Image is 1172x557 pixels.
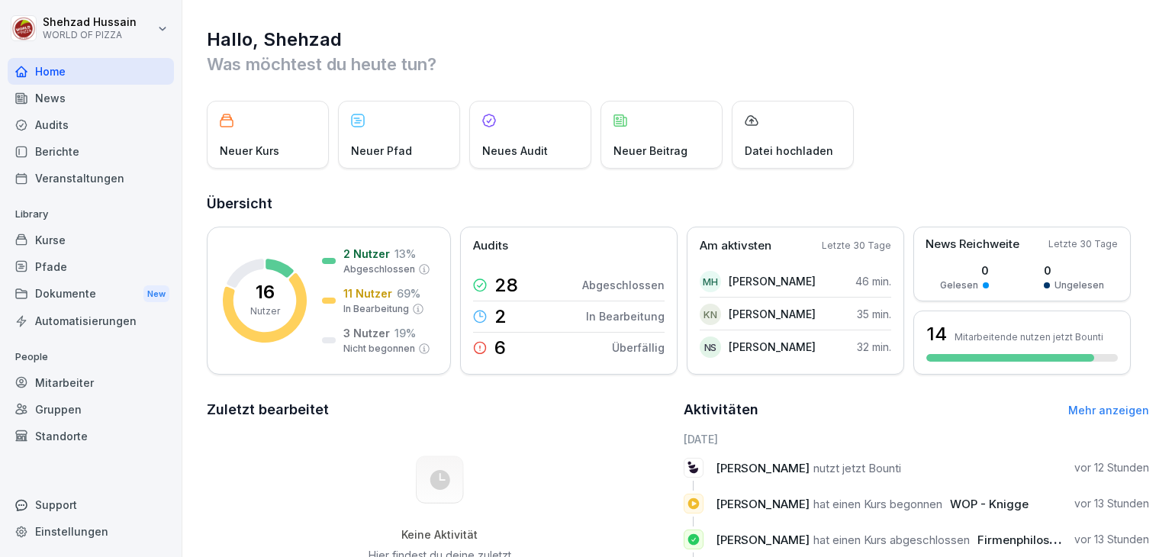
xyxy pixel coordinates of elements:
[813,497,942,511] span: hat einen Kurs begonnen
[8,345,174,369] p: People
[343,262,415,276] p: Abgeschlossen
[950,497,1029,511] span: WOP - Knigge
[926,236,1019,253] p: News Reichweite
[256,283,275,301] p: 16
[8,253,174,280] a: Pfade
[729,273,816,289] p: [PERSON_NAME]
[940,278,978,292] p: Gelesen
[343,285,392,301] p: 11 Nutzer
[494,339,506,357] p: 6
[8,280,174,308] div: Dokumente
[813,461,901,475] span: nutzt jetzt Bounti
[729,339,816,355] p: [PERSON_NAME]
[8,369,174,396] a: Mitarbeiter
[955,331,1103,343] p: Mitarbeitende nutzen jetzt Bounti
[207,52,1149,76] p: Was möchtest du heute tun?
[684,431,1150,447] h6: [DATE]
[1068,404,1149,417] a: Mehr anzeigen
[494,307,507,326] p: 2
[8,396,174,423] a: Gruppen
[343,325,390,341] p: 3 Nutzer
[582,277,665,293] p: Abgeschlossen
[8,58,174,85] a: Home
[8,423,174,449] a: Standorte
[250,304,280,318] p: Nutzer
[43,16,137,29] p: Shehzad Hussain
[700,336,721,358] div: NS
[1074,532,1149,547] p: vor 13 Stunden
[613,143,687,159] p: Neuer Beitrag
[700,237,771,255] p: Am aktivsten
[586,308,665,324] p: In Bearbeitung
[351,143,412,159] p: Neuer Pfad
[745,143,833,159] p: Datei hochladen
[700,271,721,292] div: MH
[8,202,174,227] p: Library
[716,461,810,475] span: [PERSON_NAME]
[855,273,891,289] p: 46 min.
[207,399,673,420] h2: Zuletzt bearbeitet
[1074,460,1149,475] p: vor 12 Stunden
[940,262,989,278] p: 0
[8,518,174,545] a: Einstellungen
[1054,278,1104,292] p: Ungelesen
[343,302,409,316] p: In Bearbeitung
[343,246,390,262] p: 2 Nutzer
[700,304,721,325] div: KN
[473,237,508,255] p: Audits
[8,491,174,518] div: Support
[8,307,174,334] a: Automatisierungen
[8,85,174,111] a: News
[394,325,416,341] p: 19 %
[729,306,816,322] p: [PERSON_NAME]
[857,339,891,355] p: 32 min.
[207,27,1149,52] h1: Hallo, Shehzad
[857,306,891,322] p: 35 min.
[343,342,415,356] p: Nicht begonnen
[1044,262,1104,278] p: 0
[8,111,174,138] a: Audits
[822,239,891,253] p: Letzte 30 Tage
[1048,237,1118,251] p: Letzte 30 Tage
[684,399,758,420] h2: Aktivitäten
[8,138,174,165] a: Berichte
[494,276,518,295] p: 28
[43,30,137,40] p: WORLD OF PIZZA
[397,285,420,301] p: 69 %
[926,321,947,347] h3: 14
[813,533,970,547] span: hat einen Kurs abgeschlossen
[8,227,174,253] a: Kurse
[716,533,810,547] span: [PERSON_NAME]
[394,246,416,262] p: 13 %
[8,165,174,192] a: Veranstaltungen
[716,497,810,511] span: [PERSON_NAME]
[220,143,279,159] p: Neuer Kurs
[977,533,1080,547] span: Firmenphilosophie
[482,143,548,159] p: Neues Audit
[207,193,1149,214] h2: Übersicht
[362,528,517,542] h5: Keine Aktivität
[143,285,169,303] div: New
[8,280,174,308] a: DokumenteNew
[1074,496,1149,511] p: vor 13 Stunden
[612,340,665,356] p: Überfällig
